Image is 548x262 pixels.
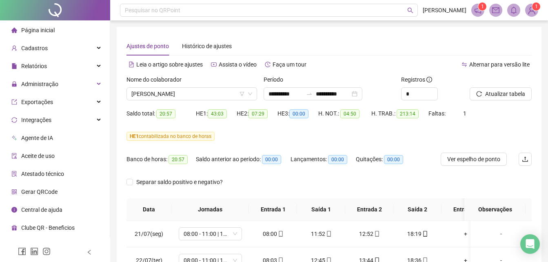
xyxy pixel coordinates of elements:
[87,249,92,255] span: left
[21,99,53,105] span: Exportações
[126,132,215,141] span: contabilizada no banco de horas
[277,109,318,118] div: HE 3:
[130,133,139,139] span: HE 1
[297,198,345,221] th: Saída 1
[485,89,525,98] span: Atualizar tabela
[426,77,432,82] span: info-circle
[21,45,48,51] span: Cadastros
[397,109,419,118] span: 213:14
[11,225,17,231] span: gift
[277,231,284,237] span: mobile
[510,7,517,14] span: bell
[306,91,313,97] span: swap-right
[126,75,187,84] label: Nome do colaborador
[461,62,467,67] span: swap
[478,2,486,11] sup: 1
[196,109,237,118] div: HE 1:
[18,247,26,255] span: facebook
[289,109,308,118] span: 00:00
[11,81,17,87] span: lock
[237,109,277,118] div: HE 2:
[11,171,17,177] span: solution
[21,171,64,177] span: Atestado técnico
[21,135,53,141] span: Agente de IA
[477,229,525,238] div: -
[428,110,447,117] span: Faltas:
[42,247,51,255] span: instagram
[11,153,17,159] span: audit
[184,228,237,240] span: 08:00 - 11:00 | 12:12 - 18:00
[447,155,500,164] span: Ver espelho de ponto
[448,229,483,238] div: +
[264,75,288,84] label: Período
[11,99,17,105] span: export
[262,155,281,164] span: 00:00
[30,247,38,255] span: linkedin
[441,153,507,166] button: Ver espelho de ponto
[126,43,169,49] span: Ajustes de ponto
[21,81,58,87] span: Administração
[11,27,17,33] span: home
[169,155,188,164] span: 20:57
[356,155,413,164] div: Quitações:
[126,109,196,118] div: Saldo total:
[11,117,17,123] span: sync
[249,198,297,221] th: Entrada 1
[126,198,171,221] th: Data
[476,91,482,97] span: reload
[126,155,196,164] div: Banco de horas:
[325,231,332,237] span: mobile
[240,91,244,96] span: filter
[340,109,359,118] span: 04:50
[11,189,17,195] span: qrcode
[21,189,58,195] span: Gerar QRCode
[21,27,55,33] span: Página inicial
[373,231,380,237] span: mobile
[481,4,484,9] span: 1
[131,88,252,100] span: ALEX RODRIGUES DOS SANTOS
[492,7,499,14] span: mail
[248,109,268,118] span: 07:29
[291,155,356,164] div: Lançamentos:
[328,155,347,164] span: 00:00
[470,87,532,100] button: Atualizar tabela
[171,198,249,221] th: Jornadas
[304,229,339,238] div: 11:52
[474,7,481,14] span: notification
[182,43,232,49] span: Histórico de ajustes
[255,229,291,238] div: 08:00
[306,91,313,97] span: to
[463,110,466,117] span: 1
[248,91,253,96] span: down
[520,234,540,254] div: Open Intercom Messenger
[21,206,62,213] span: Central de ajuda
[464,198,526,221] th: Observações
[273,61,306,68] span: Faça um tour
[196,155,291,164] div: Saldo anterior ao período:
[469,61,530,68] span: Alternar para versão lite
[11,45,17,51] span: user-add
[133,178,226,187] span: Separar saldo positivo e negativo?
[265,62,271,67] span: history
[11,207,17,213] span: info-circle
[400,229,435,238] div: 18:19
[526,4,538,16] img: 85017
[535,4,538,9] span: 1
[393,198,442,221] th: Saída 2
[532,2,540,11] sup: Atualize o seu contato no menu Meus Dados
[345,198,393,221] th: Entrada 2
[401,75,432,84] span: Registros
[407,7,413,13] span: search
[318,109,371,118] div: H. NOT.:
[423,6,466,15] span: [PERSON_NAME]
[11,63,17,69] span: file
[352,229,387,238] div: 12:52
[21,153,55,159] span: Aceite de uso
[21,63,47,69] span: Relatórios
[522,156,528,162] span: upload
[442,198,490,221] th: Entrada 3
[211,62,217,67] span: youtube
[208,109,227,118] span: 43:03
[371,109,428,118] div: H. TRAB.:
[156,109,175,118] span: 20:57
